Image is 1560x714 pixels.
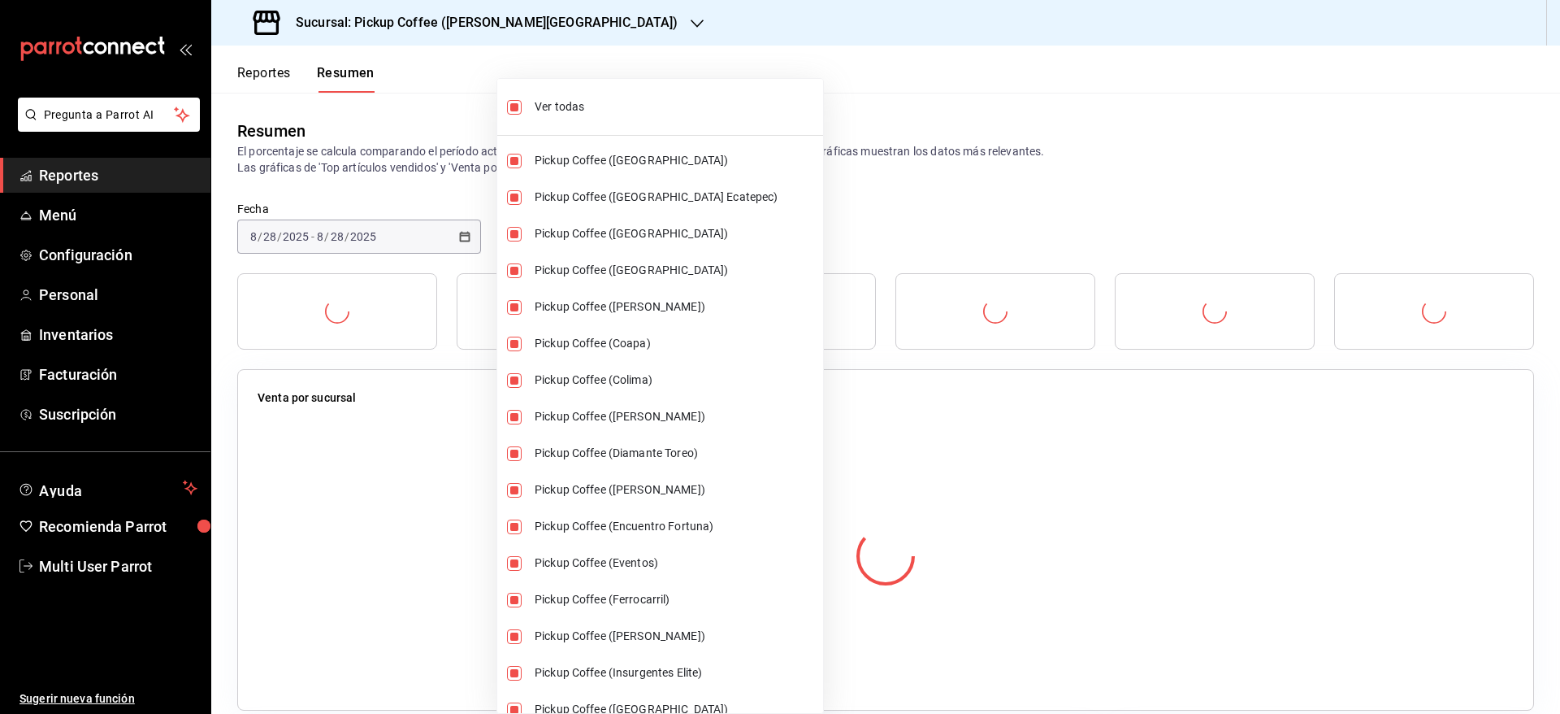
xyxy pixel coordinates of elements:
span: Pickup Coffee ([GEOGRAPHIC_DATA]) [535,225,817,242]
span: Pickup Coffee (Ferrocarril) [535,591,817,608]
span: Pickup Coffee (Insurgentes Elite) [535,664,817,681]
span: Pickup Coffee ([GEOGRAPHIC_DATA]) [535,262,817,279]
span: Pickup Coffee ([PERSON_NAME]) [535,481,817,498]
span: Pickup Coffee (Coapa) [535,335,817,352]
span: Pickup Coffee (Encuentro Fortuna) [535,518,817,535]
span: Pickup Coffee ([PERSON_NAME]) [535,408,817,425]
span: Pickup Coffee ([PERSON_NAME]) [535,298,817,316]
span: Pickup Coffee ([PERSON_NAME]) [535,628,817,645]
span: Pickup Coffee ([GEOGRAPHIC_DATA] Ecatepec) [535,189,817,206]
span: Pickup Coffee ([GEOGRAPHIC_DATA]) [535,152,817,169]
span: Pickup Coffee (Diamante Toreo) [535,445,817,462]
span: Ver todas [535,98,817,115]
span: Pickup Coffee (Colima) [535,372,817,389]
span: Pickup Coffee (Eventos) [535,555,817,572]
